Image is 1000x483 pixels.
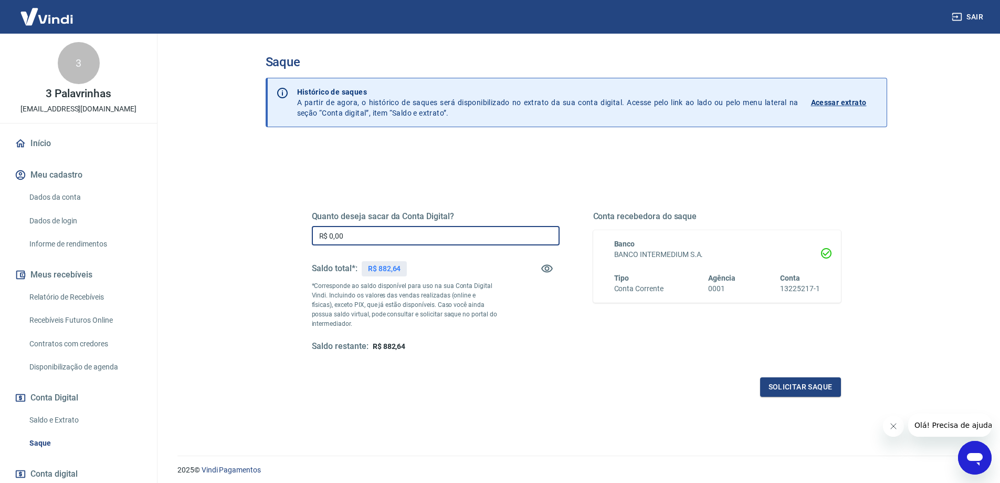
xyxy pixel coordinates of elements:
p: *Corresponde ao saldo disponível para uso na sua Conta Digital Vindi. Incluindo os valores das ve... [312,281,498,328]
a: Relatório de Recebíveis [25,286,144,308]
span: Agência [708,274,735,282]
h5: Quanto deseja sacar da Conta Digital? [312,211,560,222]
p: [EMAIL_ADDRESS][DOMAIN_NAME] [20,104,136,115]
a: Informe de rendimentos [25,233,144,255]
a: Disponibilização de agenda [25,356,144,378]
a: Recebíveis Futuros Online [25,310,144,331]
p: Acessar extrato [811,97,867,108]
h5: Saldo restante: [312,341,369,352]
h6: 0001 [708,283,735,294]
h3: Saque [266,55,887,69]
iframe: Botão para abrir a janela de mensagens [958,441,992,475]
a: Vindi Pagamentos [202,466,261,474]
p: R$ 882,64 [368,263,401,274]
p: Histórico de saques [297,87,798,97]
h5: Saldo total*: [312,263,357,274]
button: Solicitar saque [760,377,841,397]
a: Saque [25,433,144,454]
h5: Conta recebedora do saque [593,211,841,222]
button: Meus recebíveis [13,263,144,286]
span: Banco [614,240,635,248]
a: Contratos com credores [25,333,144,355]
span: Conta [780,274,800,282]
p: 3 Palavrinhas [46,88,111,99]
h6: 13225217-1 [780,283,820,294]
button: Meu cadastro [13,163,144,187]
a: Dados da conta [25,187,144,208]
a: Dados de login [25,210,144,232]
span: R$ 882,64 [373,342,406,351]
iframe: Mensagem da empresa [908,414,992,437]
span: Conta digital [30,467,78,481]
a: Início [13,132,144,155]
h6: Conta Corrente [614,283,664,294]
button: Conta Digital [13,386,144,409]
p: 2025 © [177,465,975,476]
button: Sair [950,7,987,27]
iframe: Fechar mensagem [883,416,904,437]
a: Acessar extrato [811,87,878,118]
div: 3 [58,42,100,84]
h6: BANCO INTERMEDIUM S.A. [614,249,820,260]
span: Tipo [614,274,629,282]
img: Vindi [13,1,81,33]
span: Olá! Precisa de ajuda? [6,7,88,16]
a: Saldo e Extrato [25,409,144,431]
p: A partir de agora, o histórico de saques será disponibilizado no extrato da sua conta digital. Ac... [297,87,798,118]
